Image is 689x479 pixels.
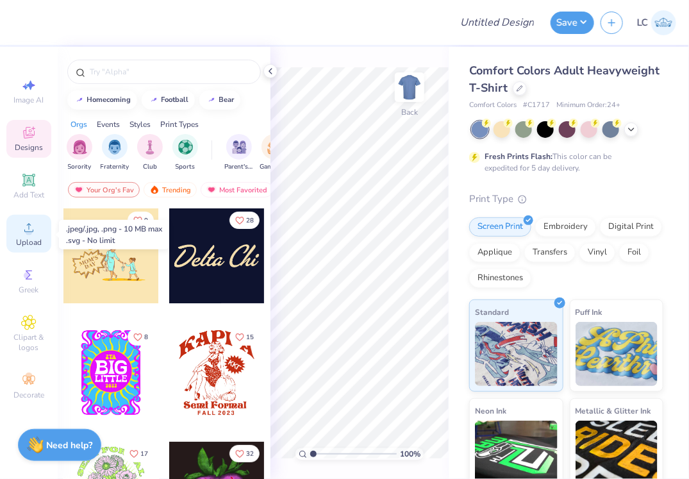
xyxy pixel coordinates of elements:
[600,217,662,237] div: Digital Print
[144,182,197,197] div: Trending
[124,445,154,462] button: Like
[101,134,129,172] button: filter button
[6,332,51,353] span: Clipart & logos
[68,162,92,172] span: Sorority
[67,90,137,110] button: homecoming
[108,140,122,155] img: Fraternity Image
[637,10,676,35] a: LC
[47,439,93,451] strong: Need help?
[400,448,420,460] span: 100 %
[485,151,642,174] div: This color can be expedited for 5 day delivery.
[450,10,544,35] input: Untitled Design
[224,162,254,172] span: Parent's Weekend
[576,404,651,417] span: Metallic & Glitter Ink
[246,217,254,224] span: 28
[485,151,552,162] strong: Fresh Prints Flash:
[469,100,517,111] span: Comfort Colors
[101,162,129,172] span: Fraternity
[397,74,422,100] img: Back
[88,65,253,78] input: Try "Alpha"
[229,328,260,346] button: Like
[206,185,217,194] img: most_fav.gif
[176,162,195,172] span: Sports
[201,182,273,197] div: Most Favorited
[576,305,602,319] span: Puff Ink
[128,328,154,346] button: Like
[71,119,87,130] div: Orgs
[651,10,676,35] img: Lauren Cohen
[475,305,509,319] span: Standard
[224,134,254,172] div: filter for Parent's Weekend
[260,162,289,172] span: Game Day
[19,285,39,295] span: Greek
[260,134,289,172] div: filter for Game Day
[137,134,163,172] div: filter for Club
[178,140,193,155] img: Sports Image
[67,134,92,172] div: filter for Sorority
[535,217,596,237] div: Embroidery
[97,119,120,130] div: Events
[469,217,531,237] div: Screen Print
[475,404,506,417] span: Neon Ink
[128,212,154,229] button: Like
[142,90,195,110] button: football
[143,140,157,155] img: Club Image
[149,185,160,194] img: trending.gif
[87,96,131,103] div: homecoming
[619,243,649,262] div: Foil
[260,134,289,172] button: filter button
[101,134,129,172] div: filter for Fraternity
[16,237,42,248] span: Upload
[224,134,254,172] button: filter button
[469,243,520,262] div: Applique
[68,182,140,197] div: Your Org's Fav
[172,134,198,172] button: filter button
[229,445,260,462] button: Like
[13,390,44,400] span: Decorate
[469,269,531,288] div: Rhinestones
[637,15,648,30] span: LC
[129,119,151,130] div: Styles
[556,100,620,111] span: Minimum Order: 24 +
[67,134,92,172] button: filter button
[13,190,44,200] span: Add Text
[160,119,199,130] div: Print Types
[149,96,159,104] img: trend_line.gif
[15,142,43,153] span: Designs
[469,63,660,96] span: Comfort Colors Adult Heavyweight T-Shirt
[523,100,550,111] span: # C1717
[267,140,282,155] img: Game Day Image
[576,322,658,386] img: Puff Ink
[66,235,162,246] div: .svg - No limit
[206,96,217,104] img: trend_line.gif
[219,96,235,103] div: bear
[72,140,87,155] img: Sorority Image
[232,140,247,155] img: Parent's Weekend Image
[74,185,84,194] img: most_fav.gif
[401,106,418,118] div: Back
[144,334,148,340] span: 8
[14,95,44,105] span: Image AI
[162,96,189,103] div: football
[199,90,240,110] button: bear
[172,134,198,172] div: filter for Sports
[143,162,157,172] span: Club
[140,451,148,457] span: 17
[579,243,615,262] div: Vinyl
[66,223,162,235] div: .jpeg/.jpg, .png - 10 MB max
[475,322,558,386] img: Standard
[229,212,260,229] button: Like
[137,134,163,172] button: filter button
[551,12,594,34] button: Save
[246,451,254,457] span: 32
[524,243,576,262] div: Transfers
[74,96,85,104] img: trend_line.gif
[246,334,254,340] span: 15
[469,192,663,206] div: Print Type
